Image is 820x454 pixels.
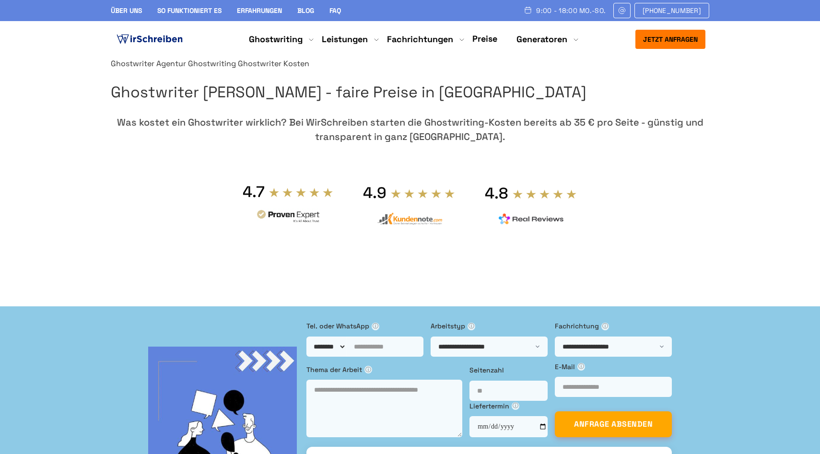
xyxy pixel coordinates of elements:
[431,321,548,331] label: Arbeitstyp
[115,32,185,47] img: logo ghostwriter-österreich
[111,6,142,15] a: Über uns
[297,6,314,15] a: Blog
[111,115,709,144] div: Was kostet ein Ghostwriter wirklich? Bei WirSchreiben starten die Ghostwriting-Kosten bereits ab ...
[577,363,585,371] span: ⓘ
[472,33,497,44] a: Preise
[485,184,508,203] div: 4.8
[249,34,303,45] a: Ghostwriting
[536,7,606,14] span: 9:00 - 18:00 Mo.-So.
[329,6,341,15] a: FAQ
[363,183,387,202] div: 4.9
[157,6,222,15] a: So funktioniert es
[269,187,334,198] img: stars
[390,188,456,199] img: stars
[499,213,564,225] img: realreviews
[555,411,672,437] button: ANFRAGE ABSENDEN
[468,323,475,330] span: ⓘ
[555,361,672,372] label: E-Mail
[306,321,423,331] label: Tel. oder WhatsApp
[643,7,701,14] span: [PHONE_NUMBER]
[237,6,282,15] a: Erfahrungen
[188,58,236,69] a: Ghostwriting
[372,323,379,330] span: ⓘ
[364,366,372,373] span: ⓘ
[618,7,626,14] img: Email
[306,364,462,375] label: Thema der Arbeit
[387,34,453,45] a: Fachrichtungen
[516,34,567,45] a: Generatoren
[601,323,609,330] span: ⓘ
[111,58,186,69] a: Ghostwriter Agentur
[524,6,532,14] img: Schedule
[512,402,519,410] span: ⓘ
[377,212,442,225] img: kundennote
[238,58,309,69] span: Ghostwriter Kosten
[555,321,672,331] label: Fachrichtung
[111,80,709,105] h1: Ghostwriter [PERSON_NAME] - faire Preise in [GEOGRAPHIC_DATA]
[512,189,577,199] img: stars
[243,182,265,201] div: 4.7
[635,30,705,49] button: Jetzt anfragen
[322,34,368,45] a: Leistungen
[469,365,548,375] label: Seitenzahl
[634,3,709,18] a: [PHONE_NUMBER]
[469,401,548,411] label: Liefertermin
